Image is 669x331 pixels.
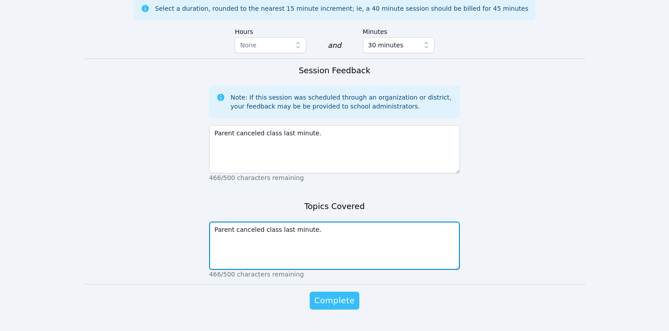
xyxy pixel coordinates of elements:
span: None [240,42,257,49]
div: Select a duration, rounded to the nearest 15 minute increment; ie, a 40 minute session should be ... [155,4,528,13]
p: 466/500 characters remaining [209,270,460,279]
div: and [328,40,341,51]
button: None [235,37,306,53]
div: Note: If this session was scheduled through an organization or district, your feedback may be be ... [231,93,453,111]
button: 30 minutes [363,37,434,53]
p: 466/500 characters remaining [209,173,460,182]
textarea: Parent canceled class last minute. [209,125,460,173]
span: Complete [314,294,354,307]
h3: Session Feedback [299,64,370,77]
h3: Topics Covered [304,200,365,213]
textarea: Parent canceled class last minute. [209,222,460,270]
button: Complete [310,292,359,310]
span: 30 minutes [368,40,404,50]
label: Minutes [363,24,434,37]
label: Hours [235,24,306,37]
